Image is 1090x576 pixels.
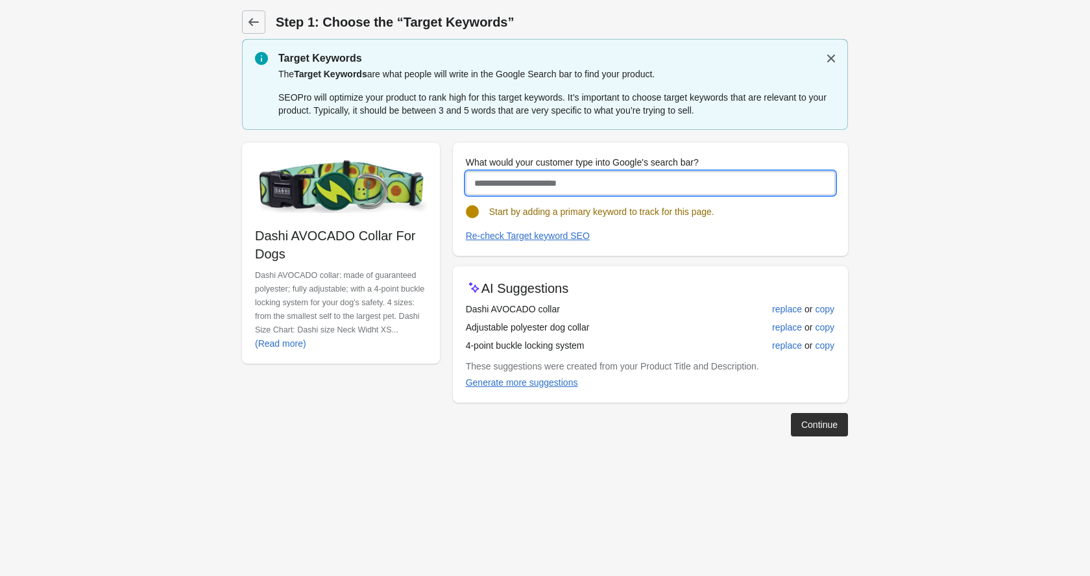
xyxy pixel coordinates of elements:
span: These suggestions were created from your Product Title and Description. [466,361,759,371]
div: replace [772,322,802,332]
div: replace [772,304,802,314]
p: Target Keywords [278,51,835,66]
button: replace [767,334,807,357]
h1: Step 1: Choose the “Target Keywords” [276,13,848,31]
span: SEOPro will optimize your product to rank high for this target keywords. It’s important to choose... [278,92,827,116]
p: AI Suggestions [481,279,569,297]
span: or [802,339,815,352]
div: copy [815,304,834,314]
span: The are what people will write in the Google Search bar to find your product. [278,69,655,79]
button: replace [767,297,807,321]
span: Start by adding a primary keyword to track for this page. [489,207,714,217]
td: Adjustable polyester dog collar [466,318,713,336]
button: copy [810,334,840,357]
button: copy [810,316,840,339]
button: copy [810,297,840,321]
div: Generate more suggestions [466,377,578,388]
button: Re-check Target keyword SEO [461,224,595,247]
button: Generate more suggestions [461,371,583,394]
button: (Read more) [250,332,311,355]
div: Re-check Target keyword SEO [466,231,590,241]
button: Continue [791,413,848,436]
span: Dashi AVOCADO collar: made of guaranteed polyester; fully adjustable; with a 4-point buckle locki... [255,271,424,349]
div: replace [772,340,802,351]
p: Dashi AVOCADO Collar For Dogs [255,227,427,263]
label: What would your customer type into Google's search bar? [466,156,699,169]
span: or [802,321,815,334]
div: Continue [801,419,838,430]
img: 09__Avocado_Dog_Collar_3D-74131029e0f3b1b62931958ac9aa58e6.png [255,156,427,213]
div: (Read more) [255,338,306,349]
td: Dashi AVOCADO collar [466,300,713,318]
span: or [802,303,815,316]
div: copy [815,322,834,332]
span: Target Keywords [294,69,367,79]
div: copy [815,340,834,351]
button: replace [767,316,807,339]
td: 4-point buckle locking system [466,336,713,355]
